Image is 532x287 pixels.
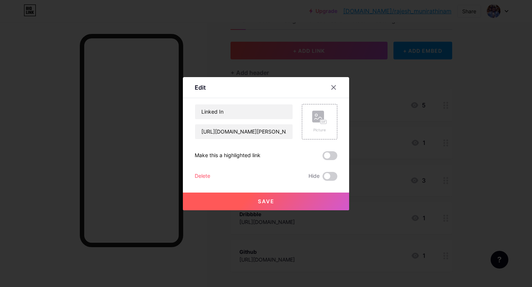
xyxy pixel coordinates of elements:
[195,151,260,160] div: Make this a highlighted link
[195,83,206,92] div: Edit
[308,172,320,181] span: Hide
[258,198,274,204] span: Save
[195,104,293,119] input: Title
[195,124,293,139] input: URL
[183,193,349,210] button: Save
[195,172,210,181] div: Delete
[312,127,327,133] div: Picture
